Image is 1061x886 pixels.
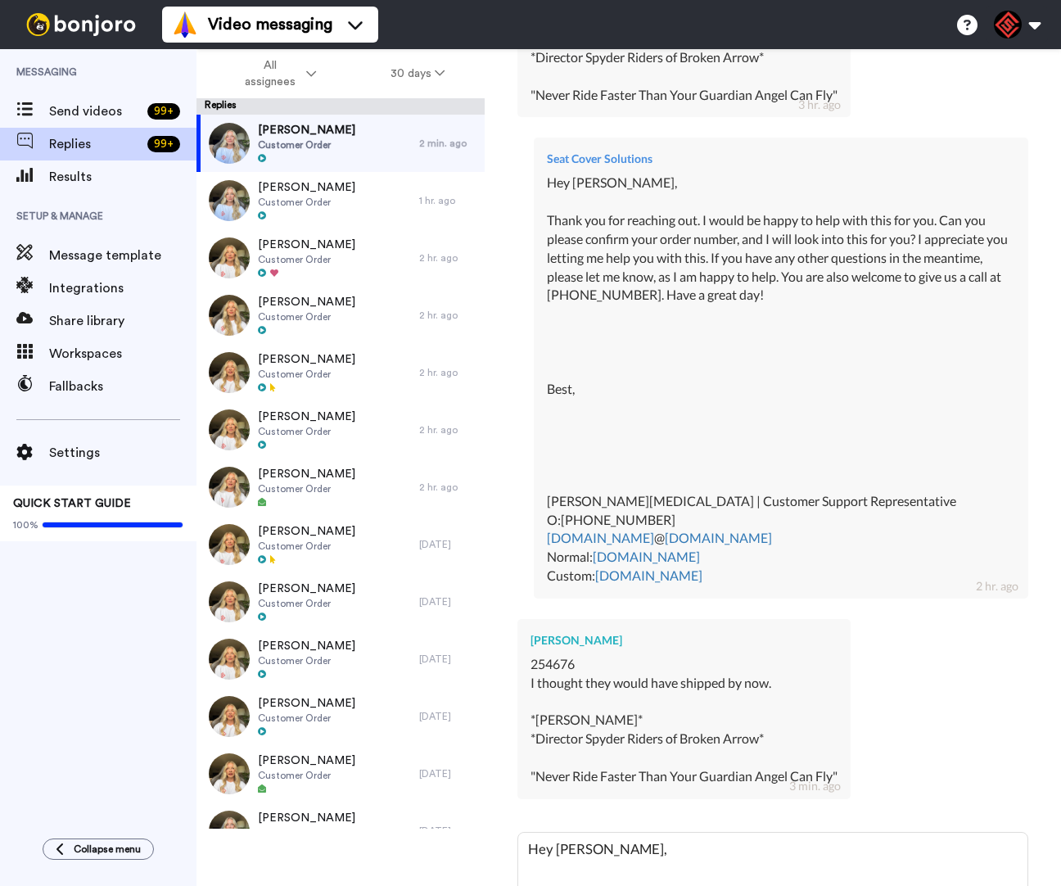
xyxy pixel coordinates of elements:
[49,443,196,463] span: Settings
[258,368,355,381] span: Customer Order
[196,344,485,401] a: [PERSON_NAME]Customer Order2 hr. ago
[258,638,355,654] span: [PERSON_NAME]
[419,366,476,379] div: 2 hr. ago
[258,695,355,712] span: [PERSON_NAME]
[196,745,485,802] a: [PERSON_NAME]Customer Order[DATE]
[43,839,154,860] button: Collapse menu
[209,811,250,852] img: 150d64ad-4b55-4092-9f7e-e21d54206a0e-thumb.jpg
[258,753,355,769] span: [PERSON_NAME]
[547,174,1015,585] div: Hey [PERSON_NAME], Thank you for reaching out. I would be happy to help with this for you. Can yo...
[209,753,250,794] img: 3a2375af-4060-4f27-9f18-887a63404209-thumb.jpg
[419,423,476,436] div: 2 hr. ago
[258,122,355,138] span: [PERSON_NAME]
[49,377,196,396] span: Fallbacks
[196,631,485,688] a: [PERSON_NAME]Customer Order[DATE]
[419,825,476,838] div: [DATE]
[209,581,250,622] img: 5040f896-27fc-4f27-a741-6c69953681b2-thumb.jpg
[530,655,838,786] div: 254676 I thought they would have shipped by now. *[PERSON_NAME]* *Director Spyder Riders of Broke...
[665,530,772,545] a: [DOMAIN_NAME]
[49,134,141,154] span: Replies
[976,578,1018,594] div: 2 hr. ago
[209,639,250,680] img: 62bcd009-1bee-4051-8405-fe6868544970-thumb.jpg
[196,516,485,573] a: [PERSON_NAME]Customer Order[DATE]
[196,688,485,745] a: [PERSON_NAME]Customer Order[DATE]
[49,344,196,364] span: Workspaces
[258,294,355,310] span: [PERSON_NAME]
[196,401,485,459] a: [PERSON_NAME]Customer Order2 hr. ago
[419,767,476,780] div: [DATE]
[258,138,355,151] span: Customer Order
[419,481,476,494] div: 2 hr. ago
[258,826,355,839] span: Customer Order
[798,97,841,113] div: 3 hr. ago
[530,632,838,649] div: [PERSON_NAME]
[258,581,355,597] span: [PERSON_NAME]
[209,180,250,221] img: adcd3d60-6aeb-4219-9b85-0c8a32dd9acf-thumb.jpg
[49,311,196,331] span: Share library
[196,459,485,516] a: [PERSON_NAME]Customer Order2 hr. ago
[196,573,485,631] a: [PERSON_NAME]Customer Order[DATE]
[789,778,841,794] div: 3 min. ago
[547,151,1015,167] div: Seat Cover Solutions
[258,482,355,495] span: Customer Order
[49,167,196,187] span: Results
[258,253,355,266] span: Customer Order
[258,712,355,725] span: Customer Order
[49,278,196,298] span: Integrations
[196,115,485,172] a: [PERSON_NAME]Customer Order2 min. ago
[258,654,355,667] span: Customer Order
[147,103,180,120] div: 99 +
[258,523,355,540] span: [PERSON_NAME]
[196,802,485,860] a: [PERSON_NAME]Customer Order[DATE]
[172,11,198,38] img: vm-color.svg
[595,567,702,583] a: [DOMAIN_NAME]
[49,102,141,121] span: Send videos
[593,549,700,564] a: [DOMAIN_NAME]
[209,352,250,393] img: c669f590-a431-408c-bd3f-59b32310ba40-thumb.jpg
[419,595,476,608] div: [DATE]
[258,597,355,610] span: Customer Order
[258,810,355,826] span: [PERSON_NAME]
[196,172,485,229] a: [PERSON_NAME]Customer Order1 hr. ago
[209,237,250,278] img: 18c03e90-9b3c-4f29-ac98-ac4a453fbb46-thumb.jpg
[208,13,332,36] span: Video messaging
[419,309,476,322] div: 2 hr. ago
[258,466,355,482] span: [PERSON_NAME]
[209,467,250,508] img: 99c64902-914c-4db4-89e5-7f0083de2563-thumb.jpg
[258,425,355,438] span: Customer Order
[209,696,250,737] img: ff11912c-2aed-41bc-9ab2-632b825cecc4-thumb.jpg
[419,194,476,207] div: 1 hr. ago
[354,59,482,88] button: 30 days
[258,196,355,209] span: Customer Order
[258,540,355,553] span: Customer Order
[13,518,38,531] span: 100%
[258,310,355,323] span: Customer Order
[258,769,355,782] span: Customer Order
[209,295,250,336] img: 58eb2058-a1c8-425a-83d3-7def79e13d47-thumb.jpg
[20,13,142,36] img: bj-logo-header-white.svg
[258,237,355,253] span: [PERSON_NAME]
[209,409,250,450] img: 4ceb3eca-4028-42f3-a3f7-ca3266055c7a-thumb.jpg
[419,710,476,723] div: [DATE]
[209,524,250,565] img: 9a3d34f4-6e89-454e-b18f-c602a6e37c91-thumb.jpg
[237,57,303,90] span: All assignees
[258,409,355,425] span: [PERSON_NAME]
[547,530,654,545] a: [DOMAIN_NAME]
[49,246,196,265] span: Message template
[419,137,476,150] div: 2 min. ago
[258,351,355,368] span: [PERSON_NAME]
[200,51,354,97] button: All assignees
[419,653,476,666] div: [DATE]
[196,98,485,115] div: Replies
[147,136,180,152] div: 99 +
[209,123,250,164] img: 921918b7-e670-4cdd-bae9-c7436971d7ce-thumb.jpg
[196,229,485,287] a: [PERSON_NAME]Customer Order2 hr. ago
[13,498,131,509] span: QUICK START GUIDE
[419,538,476,551] div: [DATE]
[74,843,141,856] span: Collapse menu
[258,179,355,196] span: [PERSON_NAME]
[196,287,485,344] a: [PERSON_NAME]Customer Order2 hr. ago
[419,251,476,264] div: 2 hr. ago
